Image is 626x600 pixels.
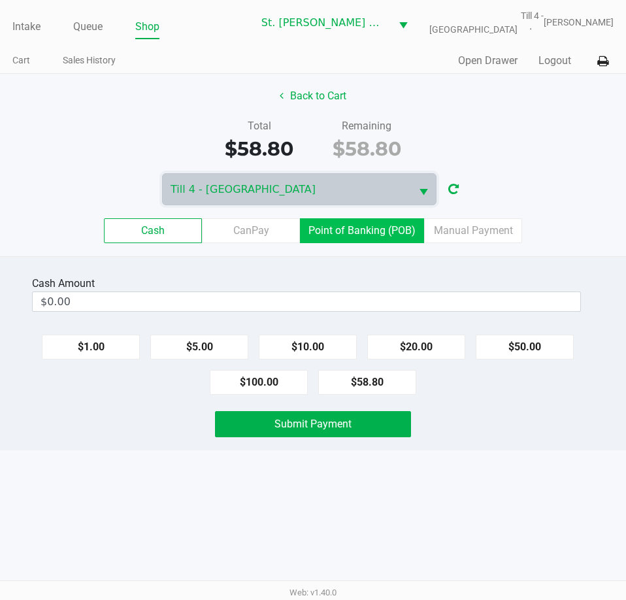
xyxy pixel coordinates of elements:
[259,335,357,359] button: $10.00
[544,16,614,29] span: [PERSON_NAME]
[73,18,103,36] a: Queue
[32,276,100,292] div: Cash Amount
[271,84,355,108] button: Back to Cart
[12,18,41,36] a: Intake
[300,218,424,243] label: Point of Banking (POB)
[391,7,416,38] button: Select
[538,53,571,69] button: Logout
[12,52,30,69] a: Cart
[215,134,303,163] div: $58.80
[323,118,411,134] div: Remaining
[261,15,383,31] span: St. [PERSON_NAME] WC
[42,335,140,359] button: $1.00
[135,18,159,36] a: Shop
[202,218,300,243] label: CanPay
[424,218,522,243] label: Manual Payment
[429,9,544,37] span: Till 4 - [GEOGRAPHIC_DATA]
[411,174,436,205] button: Select
[323,134,411,163] div: $58.80
[458,53,518,69] button: Open Drawer
[150,335,248,359] button: $5.00
[171,182,403,197] span: Till 4 - [GEOGRAPHIC_DATA]
[63,52,116,69] a: Sales History
[274,418,352,430] span: Submit Payment
[289,588,337,597] span: Web: v1.40.0
[210,370,308,395] button: $100.00
[215,118,303,134] div: Total
[318,370,416,395] button: $58.80
[104,218,202,243] label: Cash
[367,335,465,359] button: $20.00
[215,411,410,437] button: Submit Payment
[476,335,574,359] button: $50.00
